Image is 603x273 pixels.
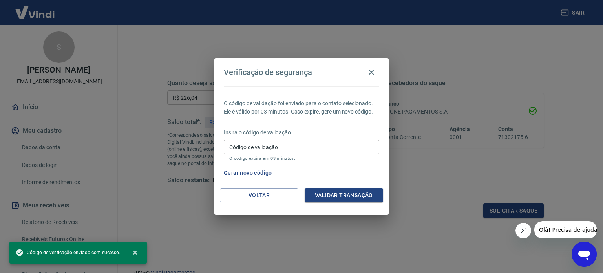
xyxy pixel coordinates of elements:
span: Olá! Precisa de ajuda? [5,5,66,12]
button: Voltar [220,188,298,203]
button: Validar transação [305,188,383,203]
button: Gerar novo código [221,166,275,180]
p: O código de validação foi enviado para o contato selecionado. Ele é válido por 03 minutos. Caso e... [224,99,379,116]
p: Insira o código de validação [224,128,379,137]
iframe: Botão para abrir a janela de mensagens [572,242,597,267]
p: O código expira em 03 minutos. [229,156,374,161]
h4: Verificação de segurança [224,68,312,77]
iframe: Fechar mensagem [515,223,531,238]
iframe: Mensagem da empresa [534,221,597,238]
span: Código de verificação enviado com sucesso. [16,249,120,257]
button: close [126,244,144,261]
